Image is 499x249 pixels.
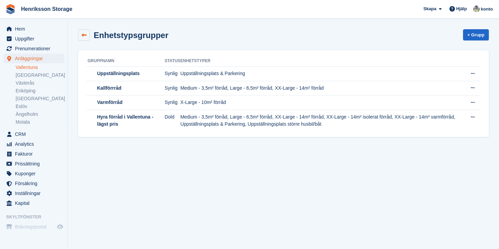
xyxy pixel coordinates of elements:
th: Gruppnamn [86,56,163,67]
a: menu [3,24,64,34]
span: Uppgifter [15,34,56,43]
a: menu [3,139,64,149]
a: menu [3,189,64,198]
a: menu [3,159,64,168]
span: Hjälp [456,5,467,12]
a: menu [3,44,64,53]
div: Synlig [163,70,180,77]
a: menu [3,34,64,43]
span: Analytics [15,139,56,149]
div: Hyra förråd i Vallentuna - lägst pris [96,113,163,128]
span: Skyltfönster [6,214,68,220]
a: Ängelholm [16,111,64,118]
a: Motala [16,119,64,125]
a: menu [3,129,64,139]
a: [GEOGRAPHIC_DATA] [16,95,64,102]
a: Eslöv [16,103,64,110]
span: Hem [15,24,56,34]
span: Prenumerationer [15,44,56,53]
a: menu [3,169,64,178]
div: Dold [163,113,180,121]
div: Kallförrråd [96,85,122,92]
a: menu [3,198,64,208]
a: Henriksson Storage [18,3,75,15]
div: Synlig [163,85,180,92]
span: CRM [15,129,56,139]
img: stora-icon-8386f47178a22dfd0bd8f6a31ec36ba5ce8667c1dd55bd0f319d3a0aa187defe.svg [5,4,16,14]
td: Medium - 3,5m² förråd, Large - 6,5m² förråd, XX-Large - 14m² förråd [180,81,466,95]
span: Kapital [15,198,56,208]
img: Daniel Axberg [473,5,480,12]
h2: Enhetstypsgrupper [94,31,168,40]
span: Anläggningar [15,54,56,63]
a: menu [3,149,64,159]
a: Förhandsgranska butik [56,223,64,231]
a: Enköping [16,88,64,94]
a: Vallentuna [16,64,64,71]
a: Västerås [16,80,64,86]
td: Uppställningsplats & Parkering [180,67,466,81]
td: X-Large - 10m² förråd [180,95,466,110]
span: Fakturor [15,149,56,159]
span: Skapa [423,5,436,12]
div: Synlig [163,99,180,106]
th: Enhetstyper [180,56,466,67]
span: Bokningsportal [15,222,56,232]
th: Status [163,56,180,67]
span: Försäkring [15,179,56,188]
span: Inställningar [15,189,56,198]
span: konto [481,6,493,13]
a: meny [3,222,64,232]
a: + Grupp [463,29,489,40]
div: Uppställningsplats [96,70,140,77]
span: Prissättning [15,159,56,168]
a: [GEOGRAPHIC_DATA] [16,72,64,78]
a: menu [3,179,64,188]
td: Medium - 3,5m² förråd, Large - 6,5m² förråd, XX-Large - 14m² förråd, XX-Large - 14m² isolerat för... [180,110,466,131]
div: Varmförråd [96,99,123,106]
a: menu [3,54,64,63]
span: Kuponger [15,169,56,178]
